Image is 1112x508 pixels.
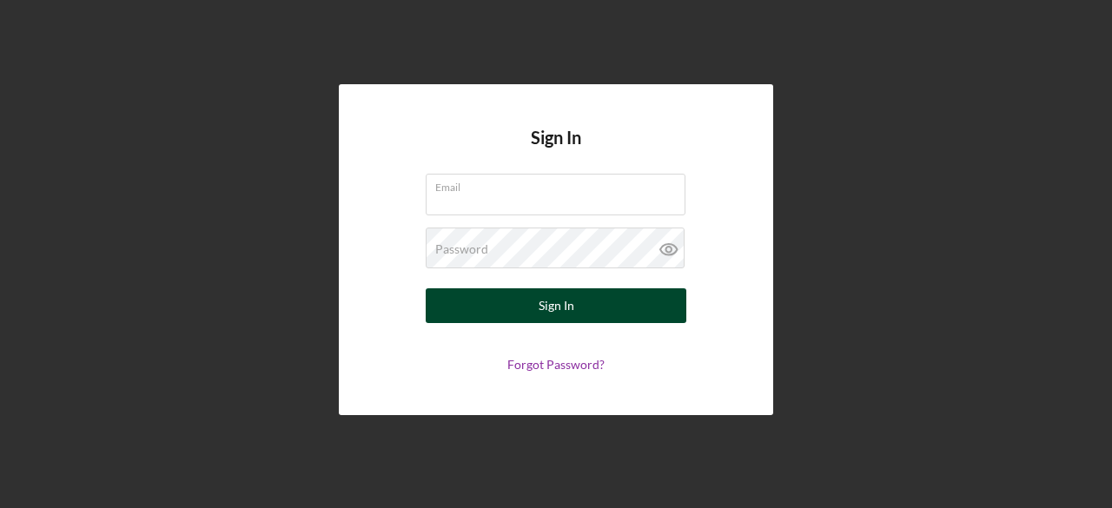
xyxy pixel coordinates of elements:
[435,175,685,194] label: Email
[539,288,574,323] div: Sign In
[435,242,488,256] label: Password
[507,357,605,372] a: Forgot Password?
[426,288,686,323] button: Sign In
[531,128,581,174] h4: Sign In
